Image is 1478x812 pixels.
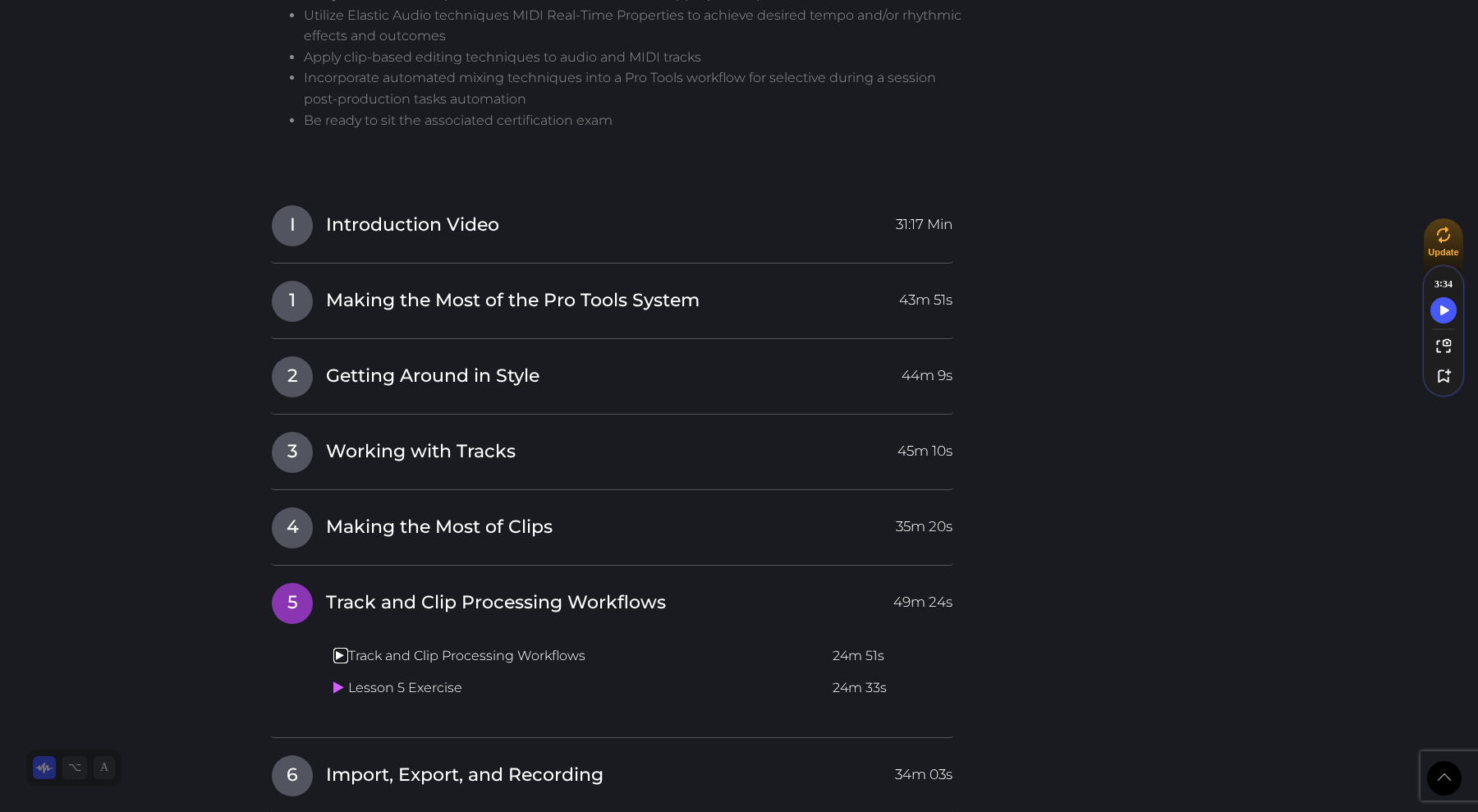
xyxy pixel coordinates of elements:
a: 2Getting Around in Style44m 9s [271,356,953,390]
a: 5Track and Clip Processing Workflows49m 24s [271,582,953,617]
span: 4 [272,507,313,548]
span: 3 [272,432,313,473]
span: 45m 10s [897,432,952,461]
span: Track and Clip Processing Workflows [326,590,666,616]
span: Making the Most of the Pro Tools System [326,288,700,314]
span: 44m 9s [902,356,952,386]
a: Back to Top [1427,761,1462,796]
li: Apply clip-based editing techniques to audio and MIDI tracks [304,47,967,68]
span: 1 [272,281,313,322]
li: Utilize Elastic Audio techniques MIDI Real-Time Properties to achieve desired tempo and/or rhythm... [304,5,967,47]
li: Incorporate automated mixing techniques into a Pro Tools workflow for selective during a session ... [304,67,967,109]
span: Making the Most of Clips [326,515,553,540]
span: 35m 20s [896,507,952,537]
span: 43m 51s [899,281,952,310]
td: Lesson 5 Exercise [327,672,826,704]
span: 31:17 Min [896,205,952,235]
span: 2 [272,356,313,397]
a: 1Making the Most of the Pro Tools System43m 51s [271,280,953,314]
td: 24m 33s [826,672,952,704]
span: I [272,205,313,246]
span: 6 [272,755,313,796]
a: 6Import, Export, and Recording34m 03s [271,755,953,789]
span: 49m 24s [893,583,952,612]
span: 34m 03s [895,755,952,785]
span: Import, Export, and Recording [326,763,604,788]
span: Introduction Video [326,213,499,238]
span: Working with Tracks [326,439,516,465]
li: Be ready to sit the associated certification exam [304,110,967,131]
a: IIntroduction Video31:17 Min [271,204,953,239]
a: 4Making the Most of Clips35m 20s [271,507,953,541]
td: Track and Clip Processing Workflows [327,640,826,672]
span: Getting Around in Style [326,364,539,389]
span: 5 [272,583,313,624]
a: 3Working with Tracks45m 10s [271,431,953,466]
td: 24m 51s [826,640,952,672]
